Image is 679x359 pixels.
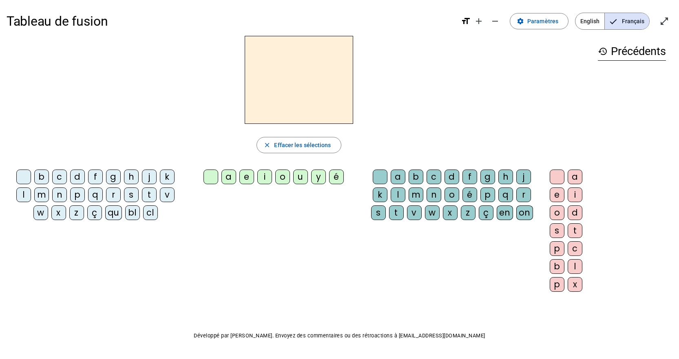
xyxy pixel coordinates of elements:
mat-icon: add [474,16,484,26]
div: x [51,205,66,220]
div: c [568,241,582,256]
div: q [498,187,513,202]
div: t [142,187,157,202]
div: r [516,187,531,202]
div: l [16,187,31,202]
div: a [568,170,582,184]
span: Paramètres [527,16,558,26]
div: p [480,187,495,202]
button: Entrer en plein écran [656,13,672,29]
div: z [461,205,476,220]
div: h [498,170,513,184]
div: u [293,170,308,184]
div: w [425,205,440,220]
div: p [550,277,564,292]
button: Diminuer la taille de la police [487,13,503,29]
div: o [445,187,459,202]
div: bl [125,205,140,220]
div: r [106,187,121,202]
mat-icon: format_size [461,16,471,26]
div: b [550,259,564,274]
div: o [275,170,290,184]
div: c [427,170,441,184]
div: v [160,187,175,202]
span: Français [605,13,649,29]
div: e [239,170,254,184]
div: b [34,170,49,184]
div: qu [105,205,122,220]
div: g [106,170,121,184]
div: w [33,205,48,220]
mat-icon: history [598,46,608,56]
div: s [371,205,386,220]
div: i [568,187,582,202]
span: English [575,13,604,29]
div: e [550,187,564,202]
div: é [462,187,477,202]
div: t [568,223,582,238]
div: h [124,170,139,184]
h3: Précédents [598,42,666,61]
div: a [391,170,405,184]
div: d [445,170,459,184]
div: d [568,205,582,220]
div: m [409,187,423,202]
span: Effacer les sélections [274,140,331,150]
div: d [70,170,85,184]
mat-icon: open_in_full [659,16,669,26]
div: m [34,187,49,202]
div: n [427,187,441,202]
mat-icon: settings [517,18,524,25]
div: k [373,187,387,202]
div: j [516,170,531,184]
div: s [124,187,139,202]
button: Effacer les sélections [257,137,341,153]
div: ç [87,205,102,220]
mat-button-toggle-group: Language selection [575,13,650,30]
div: é [329,170,344,184]
div: k [160,170,175,184]
div: b [409,170,423,184]
div: on [516,205,533,220]
div: ç [479,205,493,220]
div: q [88,187,103,202]
div: f [462,170,477,184]
div: x [568,277,582,292]
div: i [257,170,272,184]
h1: Tableau de fusion [7,8,454,34]
div: s [550,223,564,238]
div: p [70,187,85,202]
div: f [88,170,103,184]
div: y [311,170,326,184]
mat-icon: remove [490,16,500,26]
div: l [391,187,405,202]
div: cl [143,205,158,220]
div: j [142,170,157,184]
div: c [52,170,67,184]
div: o [550,205,564,220]
div: a [221,170,236,184]
div: g [480,170,495,184]
div: v [407,205,422,220]
div: l [568,259,582,274]
div: z [69,205,84,220]
div: t [389,205,404,220]
button: Paramètres [510,13,568,29]
div: p [550,241,564,256]
p: Développé par [PERSON_NAME]. Envoyez des commentaires ou des rétroactions à [EMAIL_ADDRESS][DOMAI... [7,331,672,341]
button: Augmenter la taille de la police [471,13,487,29]
div: en [497,205,513,220]
div: n [52,187,67,202]
mat-icon: close [263,141,271,149]
div: x [443,205,458,220]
